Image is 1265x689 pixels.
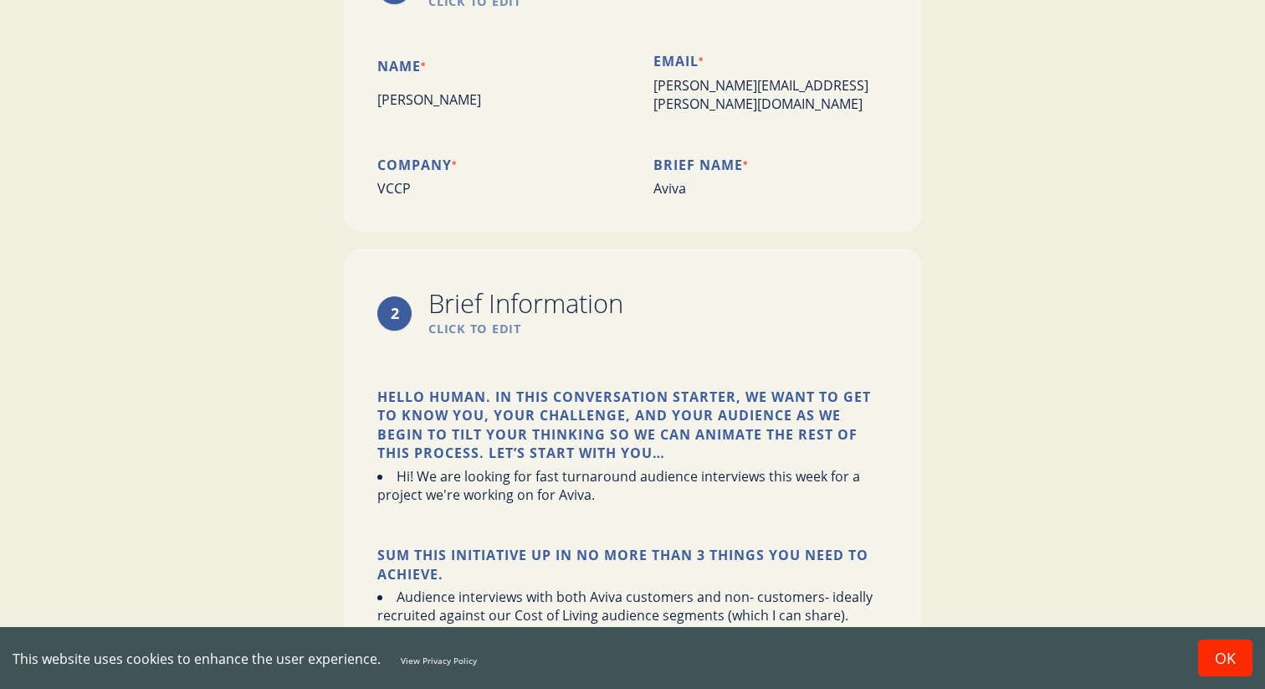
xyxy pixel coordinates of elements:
a: View Privacy Policy [401,655,477,666]
p: Company [377,156,612,176]
li: Audience interviews with both Aviva customers and non- customers- ideally recruited against our C... [377,588,888,625]
div: VCCP [377,179,612,198]
div: Brief Information [428,291,623,316]
span: Click to edit [428,321,623,337]
li: Hi! We are looking for fast turnaround audience interviews this week for a project we're working ... [377,467,888,505]
button: Accept cookies [1198,640,1252,676]
div: This website uses cookies to enhance the user experience. [13,650,1173,668]
p: Name [377,57,612,77]
p: Brief Name [653,156,888,176]
div: [PERSON_NAME] [377,90,612,109]
p: Email [653,52,888,72]
div: 2 [377,296,412,331]
div: Aviva [653,179,888,198]
p: Hello Human. In this conversation starter, we want to get to know you, your challenge, and your a... [377,388,888,463]
p: Sum this initiative up in no more than 3 things you need to achieve. [377,546,888,584]
div: [PERSON_NAME][EMAIL_ADDRESS][PERSON_NAME][DOMAIN_NAME] [653,76,888,114]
